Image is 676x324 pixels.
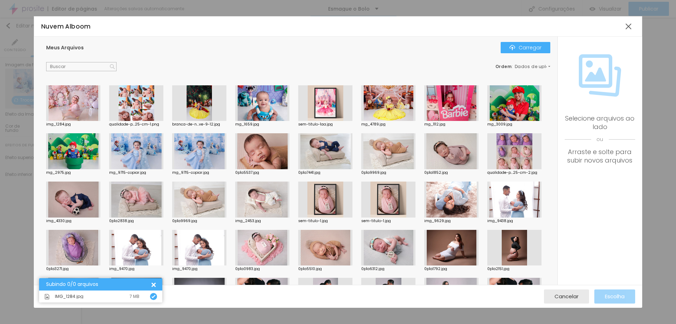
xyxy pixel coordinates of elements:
[235,218,261,224] font: img_2453.jpg
[544,289,589,304] button: Cancelar
[596,136,603,143] font: ou
[110,64,115,69] img: Ícone
[579,54,621,97] img: Ícone
[46,62,117,71] input: Buscar
[298,170,320,175] font: 0p1a7441.jpg
[495,63,512,69] font: Ordem
[172,266,198,271] font: img_9470.jpg
[361,122,386,127] font: mg_4789.jpg
[361,218,391,224] font: sem-titulo-1.jpg
[46,281,98,288] font: Subindo 0/0 arquivos
[361,266,384,271] font: 0p1a6312.jpg
[487,218,513,224] font: img_9438.jpg
[487,266,509,271] font: 0p1a2151.jpg
[44,294,50,299] img: Ícone
[605,293,625,300] font: Escolha
[130,293,139,299] font: 7 MB
[519,44,542,51] font: Carregar
[109,170,146,175] font: mg_9715-copiar.jpg
[235,122,259,127] font: mg_1659.jpg
[172,122,220,127] font: branca-de-n...ve-9-12.jpg
[151,294,156,299] img: Ícone
[109,266,134,271] font: img_9470.jpg
[46,218,71,224] font: img_4330.jpg
[487,170,537,175] font: qualidade-p...25-cm-2.jpg
[424,266,447,271] font: 0p1a1792.jpg
[235,170,259,175] font: 0p1a5537.jpg
[46,170,71,175] font: mg_2975.jpg
[361,170,386,175] font: 0p1a9969.jpg
[46,266,69,271] font: 0p1a3271.jpg
[298,266,322,271] font: 0p1a5510.jpg
[567,147,632,165] font: Arraste e solte para subir novos arquivos
[424,122,445,127] font: mg_1112.jpg
[46,122,71,127] font: img_1284.jpg
[298,122,333,127] font: sem-titulo-1aa.jpg
[501,42,550,53] button: ÍconeCarregar
[512,63,513,69] font: :
[109,218,134,224] font: 0p1a2838.jpg
[235,266,260,271] font: 0p1a0983.jpg
[55,293,83,299] font: IMG_1284.jpg
[565,114,634,131] font: Selecione arquivos ao lado
[487,122,512,127] font: mg_3009.jpg
[172,170,209,175] font: mg_9715-copiar.jpg
[509,45,515,50] img: Ícone
[555,293,578,300] font: Cancelar
[594,289,635,304] button: Escolha
[424,170,448,175] font: 0p1a1852.jpg
[46,44,84,51] font: Meus Arquivos
[41,22,91,31] font: Nuvem Alboom
[298,218,328,224] font: sem-titulo-1.jpg
[109,122,159,127] font: qualidade-p...25-cm-1.png
[515,63,556,69] font: Dados de upload
[424,218,451,224] font: img_9629.jpg
[172,218,197,224] font: 0p1a9969.jpg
